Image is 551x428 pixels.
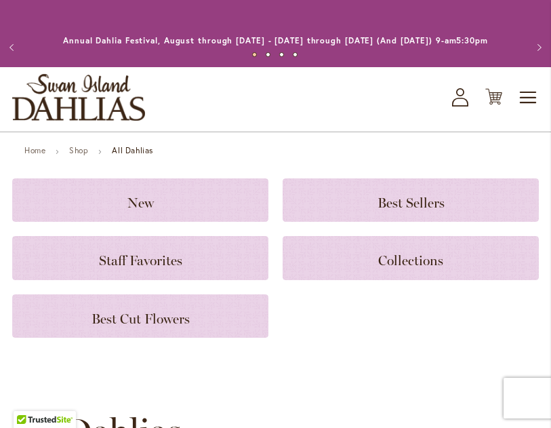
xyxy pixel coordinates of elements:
a: Collections [283,236,539,279]
a: Best Cut Flowers [12,294,268,338]
button: 3 of 4 [279,52,284,57]
a: Staff Favorites [12,236,268,279]
a: Home [24,145,45,155]
button: 1 of 4 [252,52,257,57]
span: Staff Favorites [99,252,182,269]
strong: All Dahlias [112,145,153,155]
a: Shop [69,145,88,155]
span: New [127,195,154,211]
a: store logo [12,74,145,121]
span: Best Sellers [377,195,445,211]
button: 2 of 4 [266,52,270,57]
button: 4 of 4 [293,52,298,57]
span: Best Cut Flowers [91,311,190,327]
span: Collections [378,252,443,269]
a: New [12,178,268,222]
a: Annual Dahlia Festival, August through [DATE] - [DATE] through [DATE] (And [DATE]) 9-am5:30pm [63,35,488,45]
button: Next [524,34,551,61]
a: Best Sellers [283,178,539,222]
